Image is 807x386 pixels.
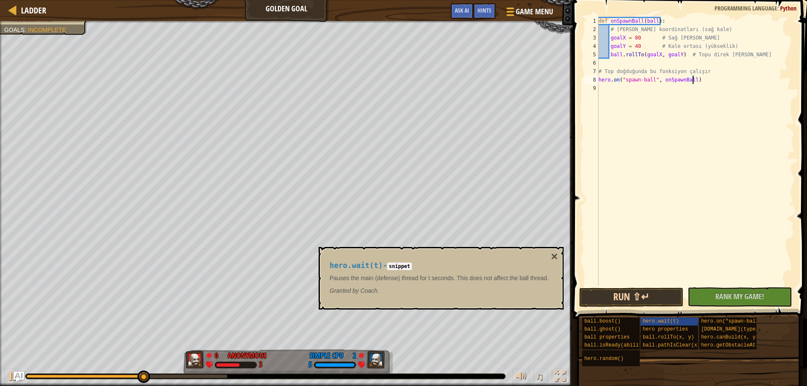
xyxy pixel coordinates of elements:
span: Python [780,4,796,12]
div: 3 [259,361,262,369]
h4: - [330,262,549,270]
p: Pauses the main (defense) thread for t seconds. This does not affect the ball thread. [330,274,549,282]
span: ball.boost() [584,318,620,324]
div: 2 [348,350,356,358]
span: [DOMAIN_NAME](type, x, y) [701,326,777,332]
span: ♫ [535,370,544,383]
button: ♫ [534,369,548,386]
span: hero.canBuild(x, y) [701,334,759,340]
img: thang_avatar_frame.png [186,351,204,368]
button: × [551,251,558,263]
span: ball.ghost() [584,326,620,332]
span: Rank My Game! [715,291,764,302]
div: 9 [585,84,599,92]
span: hero.getObstacleAt(x, y) [701,342,774,348]
span: Game Menu [516,6,553,17]
span: Programming language [715,4,777,12]
div: 7 [585,67,599,76]
button: Ask AI [14,372,24,382]
div: 1 [585,17,599,25]
span: hero.random() [584,356,624,362]
img: thang_avatar_frame.png [367,351,385,368]
a: Ladder [17,5,46,16]
button: Ask AI [451,3,473,19]
span: Ladder [21,5,46,16]
span: hero.wait(t) [330,261,382,270]
div: Anonymous [227,350,266,361]
span: Granted by [330,287,360,294]
div: 2 [585,25,599,34]
button: Run ⇧↵ [579,288,683,307]
div: 6 [585,59,599,67]
span: Goals [4,26,24,33]
span: ball.isReady(ability) [584,342,648,348]
div: 5 [309,361,312,369]
div: Simple CPU [309,350,343,361]
button: Ctrl + P: Play [4,369,21,386]
span: ball.rollTo(x, y) [643,334,694,340]
span: : [24,26,28,33]
div: 5 [585,50,599,59]
span: ball.pathIsClear(x, y) [643,342,709,348]
span: Ask AI [455,6,469,14]
span: Hints [477,6,491,14]
span: ball properties [584,334,630,340]
span: hero properties [643,326,688,332]
span: hero.wait(t) [643,318,679,324]
div: 0 [215,350,223,358]
div: 3 [585,34,599,42]
div: 4 [585,42,599,50]
code: snippet [387,263,412,270]
span: Incomplete [28,26,66,33]
button: Toggle fullscreen [552,369,569,386]
em: Coach. [330,287,379,294]
span: hero.on("spawn-ball", f) [701,318,774,324]
button: Adjust volume [513,369,530,386]
span: : [777,4,780,12]
button: Game Menu [500,3,558,23]
button: Rank My Game! [688,287,792,307]
div: 8 [585,76,599,84]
